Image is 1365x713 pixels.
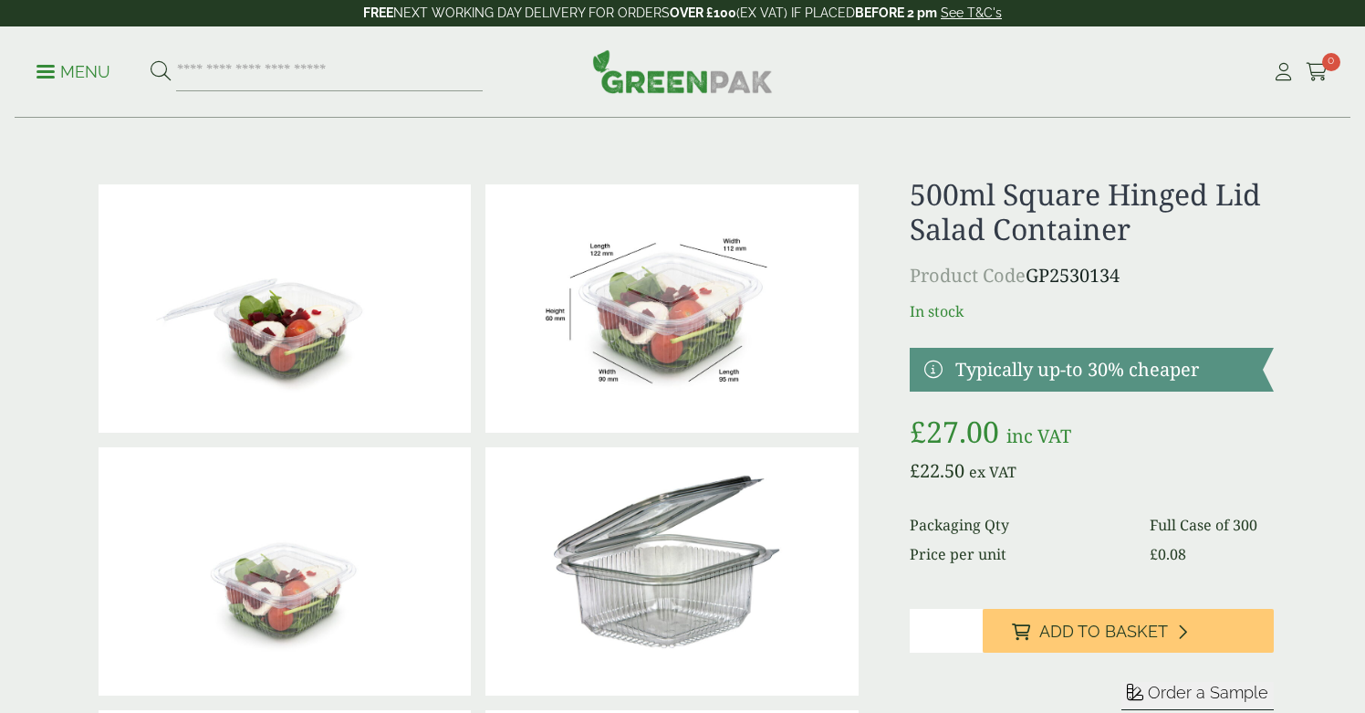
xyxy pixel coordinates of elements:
span: Order a Sample [1148,683,1268,702]
strong: FREE [363,5,393,20]
i: My Account [1272,63,1295,81]
span: £ [910,412,926,451]
a: See T&C's [941,5,1002,20]
a: 0 [1306,58,1329,86]
h1: 500ml Square Hinged Lid Salad Container [910,177,1274,247]
img: 500ml Square Hinged Lid Salad Container 0 [485,447,858,696]
dt: Packaging Qty [910,514,1129,536]
img: 500ml Square Hinged Salad Container Closed [99,447,471,696]
img: SaladBox_500 [485,184,858,433]
span: ex VAT [969,462,1016,482]
img: 500ml Square Hinged Salad Container Open [99,184,471,433]
bdi: 0.08 [1150,544,1186,564]
bdi: 22.50 [910,458,964,483]
span: £ [910,458,920,483]
button: Order a Sample [1121,682,1274,710]
bdi: 27.00 [910,412,999,451]
dd: Full Case of 300 [1150,514,1274,536]
p: In stock [910,300,1274,322]
img: GreenPak Supplies [592,49,773,93]
dt: Price per unit [910,543,1129,565]
span: £ [1150,544,1158,564]
span: Add to Basket [1039,622,1168,642]
button: Add to Basket [983,609,1274,653]
p: Menu [36,61,110,83]
i: Cart [1306,63,1329,81]
span: inc VAT [1006,424,1071,448]
strong: BEFORE 2 pm [855,5,937,20]
span: Product Code [910,263,1026,288]
p: GP2530134 [910,262,1274,289]
span: 0 [1322,53,1340,71]
a: Menu [36,61,110,79]
strong: OVER £100 [670,5,736,20]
